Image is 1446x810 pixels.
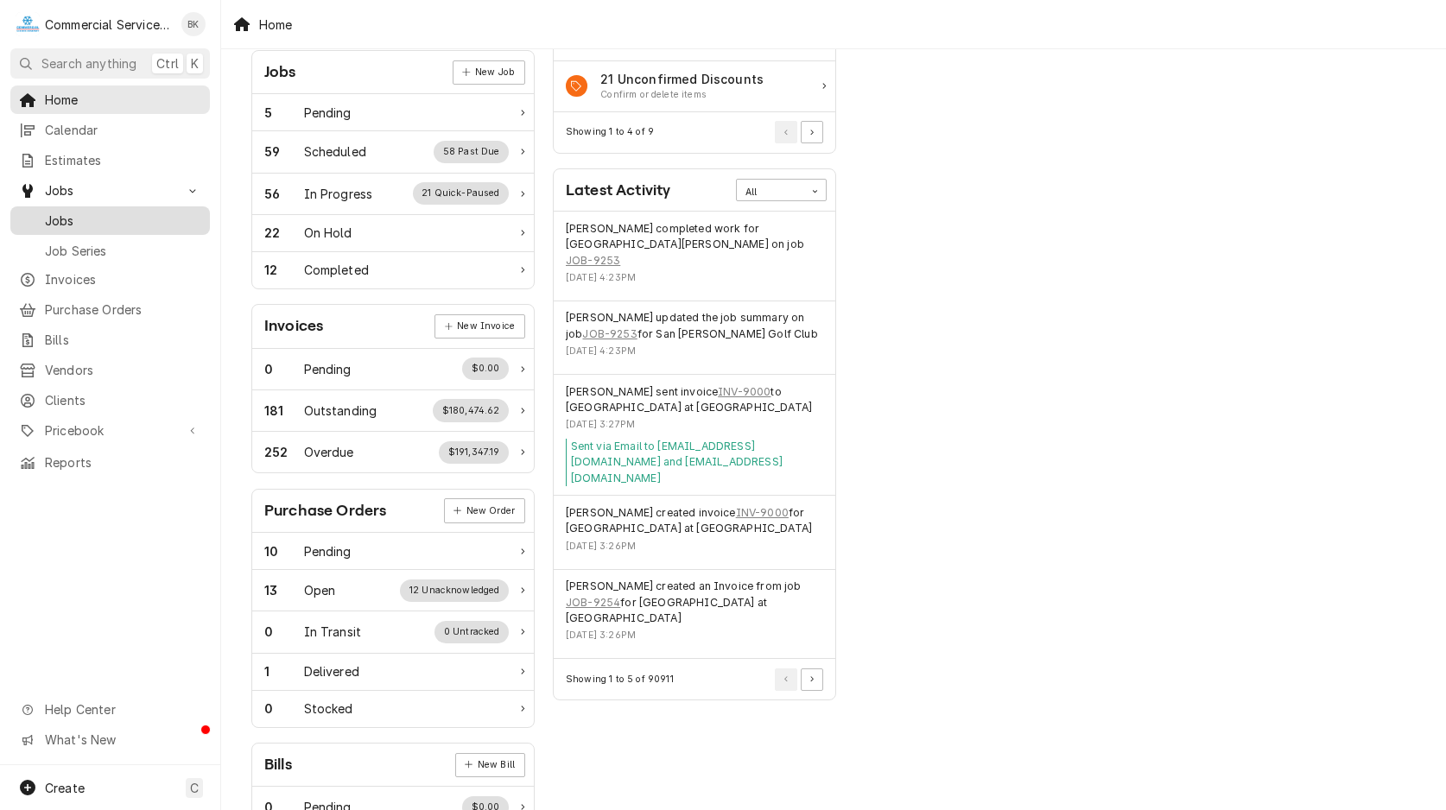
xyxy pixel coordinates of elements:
[304,261,369,279] div: Work Status Title
[45,242,201,260] span: Job Series
[252,131,534,173] div: Work Status
[264,542,304,560] div: Work Status Count
[252,533,534,727] div: Card Data
[10,356,210,384] a: Vendors
[554,375,835,496] div: Event
[252,611,534,653] div: Work Status
[566,310,823,342] div: Event String
[264,753,292,776] div: Card Title
[264,443,304,461] div: Work Status Count
[566,418,823,432] div: Event Timestamp
[252,94,534,288] div: Card Data
[413,182,509,205] div: Work Status Supplemental Data
[264,104,304,122] div: Work Status Count
[252,215,534,252] a: Work Status
[462,358,509,380] div: Work Status Supplemental Data
[45,121,201,139] span: Calendar
[10,265,210,294] a: Invoices
[252,51,534,94] div: Card Header
[252,533,534,570] div: Work Status
[566,505,823,560] div: Event Details
[10,295,210,324] a: Purchase Orders
[434,314,524,339] div: Card Link Button
[252,570,534,611] a: Work Status
[252,691,534,727] a: Work Status
[600,70,764,88] div: Action Item Title
[45,781,85,795] span: Create
[433,399,509,421] div: Work Status Supplemental Data
[252,94,534,131] a: Work Status
[566,125,654,139] div: Current Page Details
[304,185,373,203] div: Work Status Title
[264,623,304,641] div: Work Status Count
[566,179,670,202] div: Card Title
[264,314,323,338] div: Card Title
[554,570,835,660] div: Event
[554,659,835,699] div: Card Footer: Pagination
[600,88,764,102] div: Action Item Suggestion
[264,360,304,378] div: Work Status Count
[554,112,835,153] div: Card Footer: Pagination
[45,331,201,349] span: Bills
[304,360,352,378] div: Work Status Title
[10,448,210,477] a: Reports
[10,85,210,114] a: Home
[453,60,525,85] a: New Job
[400,579,509,602] div: Work Status Supplemental Data
[181,12,206,36] div: BK
[566,579,823,649] div: Event Details
[304,699,353,718] div: Work Status Title
[252,174,534,215] a: Work Status
[252,432,534,472] a: Work Status
[736,179,827,201] div: Card Data Filter Control
[45,391,201,409] span: Clients
[444,498,525,522] a: New Order
[772,668,824,691] div: Pagination Controls
[453,60,525,85] div: Card Link Button
[566,221,823,292] div: Event Details
[10,416,210,445] a: Go to Pricebook
[252,252,534,288] a: Work Status
[264,402,304,420] div: Work Status Count
[10,206,210,235] a: Jobs
[252,349,534,390] div: Work Status
[264,224,304,242] div: Work Status Count
[264,185,304,203] div: Work Status Count
[251,50,535,289] div: Card: Jobs
[156,54,179,73] span: Ctrl
[252,390,534,432] a: Work Status
[10,386,210,414] a: Clients
[304,402,377,420] div: Work Status Title
[304,224,352,242] div: Work Status Title
[264,142,304,161] div: Work Status Count
[251,489,535,728] div: Card: Purchase Orders
[566,345,823,358] div: Event Timestamp
[554,301,835,375] div: Event
[736,505,789,521] a: INV-9000
[566,540,823,554] div: Event Timestamp
[566,384,823,416] div: Event String
[304,542,352,560] div: Work Status Title
[455,753,525,777] a: New Bill
[252,490,534,533] div: Card Header
[553,168,836,700] div: Card: Latest Activity
[252,744,534,787] div: Card Header
[10,116,210,144] a: Calendar
[566,439,823,486] div: Event Message
[554,212,835,659] div: Card Data
[264,662,304,680] div: Work Status Count
[304,623,362,641] div: Work Status Title
[45,270,201,288] span: Invoices
[45,151,201,169] span: Estimates
[252,654,534,691] a: Work Status
[455,753,525,777] div: Card Link Button
[251,304,535,473] div: Card: Invoices
[554,61,835,112] a: Action Item
[566,595,620,611] a: JOB-9254
[304,581,336,599] div: Work Status Title
[304,443,354,461] div: Work Status Title
[304,142,366,161] div: Work Status Title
